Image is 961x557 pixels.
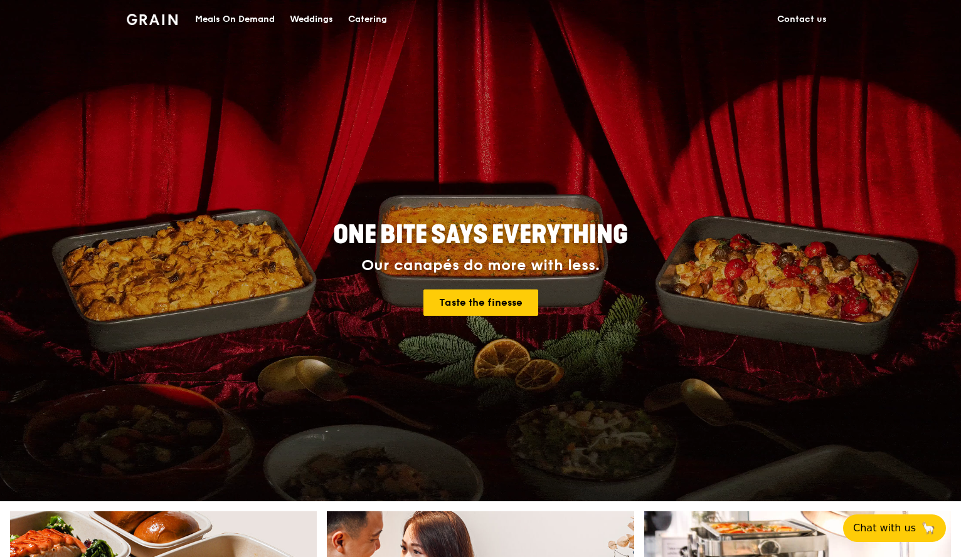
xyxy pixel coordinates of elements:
[333,220,628,250] span: ONE BITE SAYS EVERYTHING
[341,1,395,38] a: Catering
[255,257,706,274] div: Our canapés do more with less.
[127,14,178,25] img: Grain
[195,1,275,38] div: Meals On Demand
[282,1,341,38] a: Weddings
[770,1,834,38] a: Contact us
[843,514,946,542] button: Chat with us🦙
[423,289,538,316] a: Taste the finesse
[348,1,387,38] div: Catering
[290,1,333,38] div: Weddings
[921,521,936,536] span: 🦙
[853,521,916,536] span: Chat with us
